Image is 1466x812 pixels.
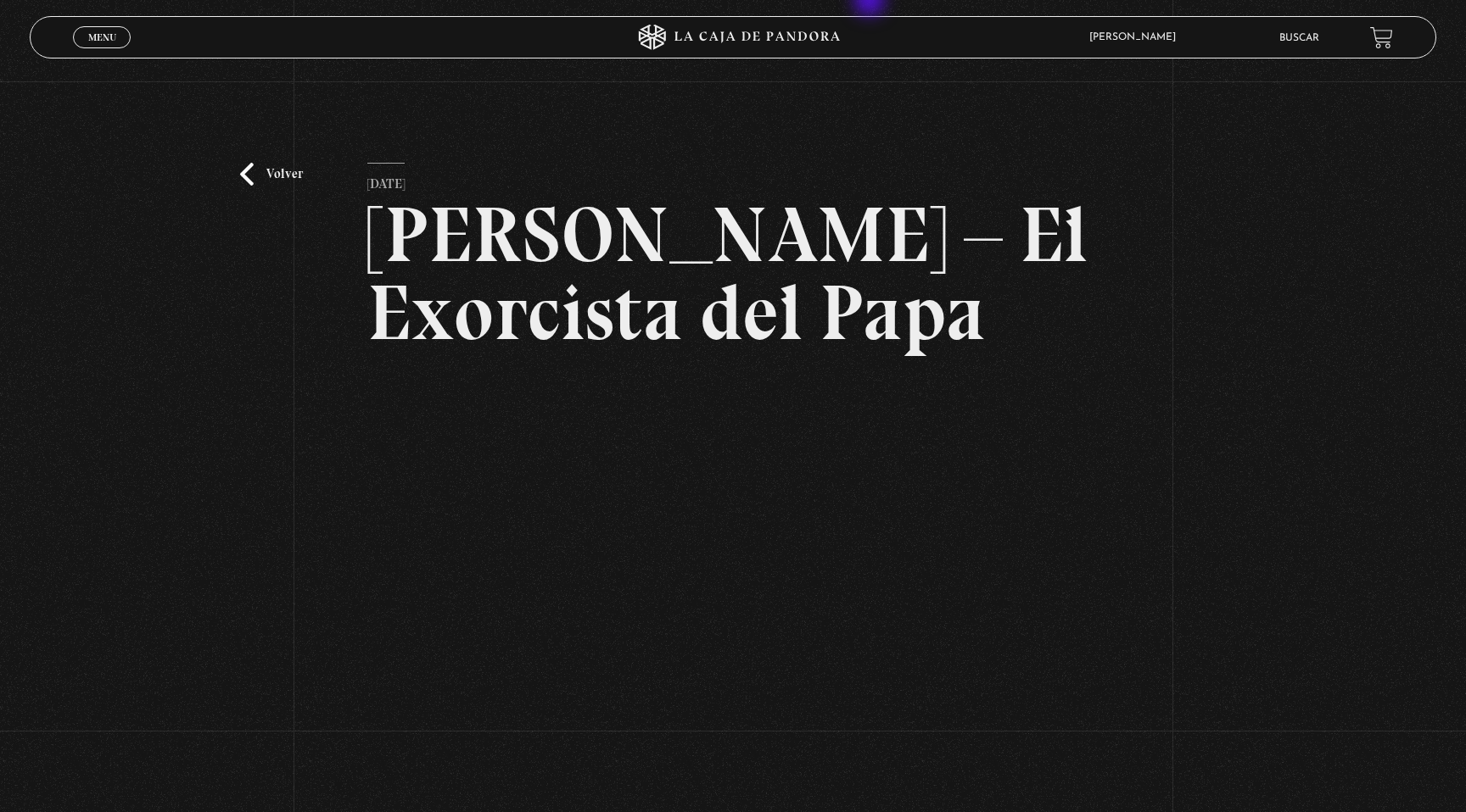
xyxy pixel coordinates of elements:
[1081,32,1193,42] span: [PERSON_NAME]
[240,163,303,186] a: Volver
[367,196,1099,352] h2: [PERSON_NAME] – El Exorcista del Papa
[1370,26,1393,49] a: View your shopping cart
[367,377,1099,788] iframe: To enrich screen reader interactions, please activate Accessibility in Grammarly extension settings
[1279,33,1319,43] a: Buscar
[88,32,116,42] span: Menu
[367,163,405,197] p: [DATE]
[82,47,122,58] span: Cerrar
